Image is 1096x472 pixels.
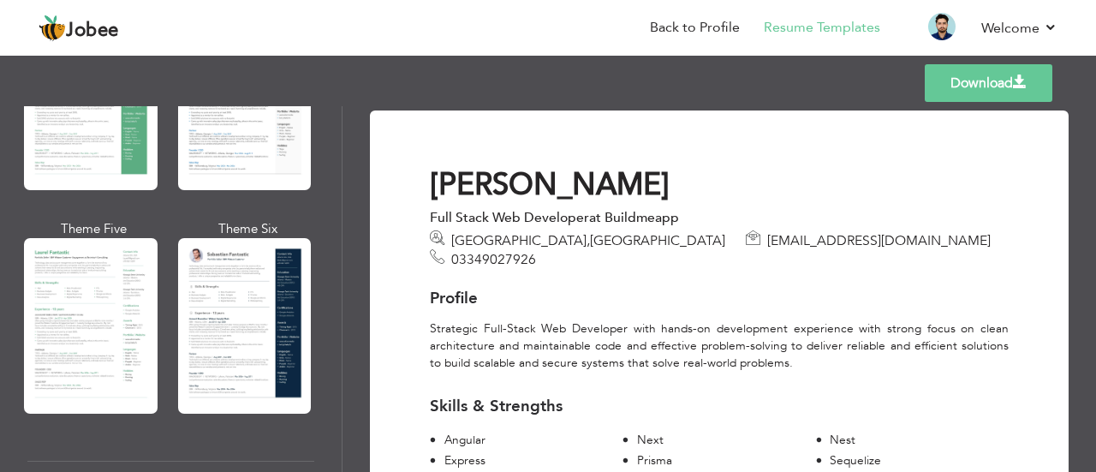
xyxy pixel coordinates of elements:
a: Resume Templates [764,18,880,38]
div: Full Stack Web Developer [430,209,1009,226]
img: Profile Img [928,13,956,40]
a: Jobee [39,15,119,42]
img: jobee.io [39,15,66,42]
div: Prisma [636,452,815,469]
div: Sequelize [830,452,1009,469]
span: [GEOGRAPHIC_DATA] [GEOGRAPHIC_DATA] [451,231,725,250]
div: Theme Five [27,220,161,238]
span: 03349027926 [451,250,536,269]
div: Strategic Full-Stack Web Developer with hands-on development experience with strong focus on clea... [417,320,1022,372]
h3: Skills & Strengths [430,397,1009,415]
a: Welcome [981,18,1057,39]
span: Jobee [66,21,119,40]
span: [EMAIL_ADDRESS][DOMAIN_NAME] [767,231,991,250]
h3: Profile [430,290,1009,308]
a: Download [925,64,1052,102]
span: , [587,231,590,250]
div: Nest [830,432,1009,449]
span: at Buildmeapp [589,208,679,227]
div: Angular [444,432,622,449]
a: Back to Profile [650,18,740,38]
h1: [PERSON_NAME] [430,166,1009,205]
div: Next [636,432,815,449]
div: Express [444,452,622,469]
div: Theme Six [182,220,315,238]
